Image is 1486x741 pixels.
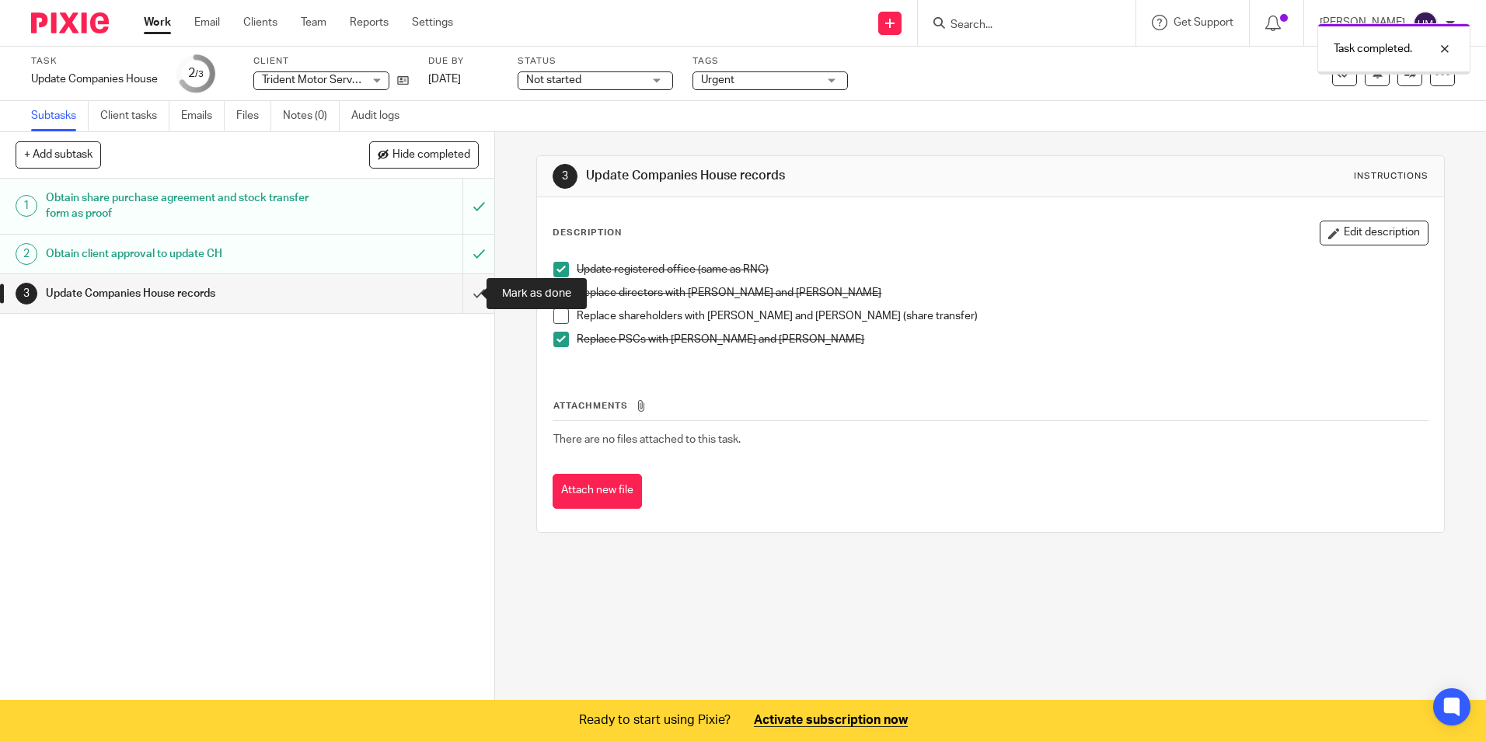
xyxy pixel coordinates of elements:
img: Pixie [31,12,109,33]
a: Team [301,15,326,30]
label: Status [518,55,673,68]
button: Hide completed [369,141,479,168]
span: [DATE] [428,74,461,85]
a: Reports [350,15,389,30]
span: Attachments [553,402,628,410]
p: Replace directors with [PERSON_NAME] and [PERSON_NAME] [577,285,1427,301]
a: Notes (0) [283,101,340,131]
label: Task [31,55,158,68]
h1: Update Companies House records [46,282,313,305]
span: Not started [526,75,581,85]
button: + Add subtask [16,141,101,168]
div: 2 [16,243,37,265]
div: 2 [188,64,204,82]
span: Hide completed [392,149,470,162]
div: 3 [553,164,577,189]
a: Clients [243,15,277,30]
p: Description [553,227,622,239]
a: Emails [181,101,225,131]
small: /3 [195,70,204,78]
div: Update Companies House [31,71,158,87]
h1: Update Companies House records [586,168,1024,184]
div: 1 [16,195,37,217]
a: Audit logs [351,101,411,131]
label: Client [253,55,409,68]
a: Subtasks [31,101,89,131]
a: Work [144,15,171,30]
label: Due by [428,55,498,68]
h1: Obtain client approval to update CH [46,242,313,266]
p: Replace PSCs with [PERSON_NAME] and [PERSON_NAME] [577,332,1427,347]
div: Instructions [1354,170,1428,183]
button: Edit description [1320,221,1428,245]
p: Replace shareholders with [PERSON_NAME] and [PERSON_NAME] (share transfer) [577,308,1427,324]
a: Settings [412,15,453,30]
div: 3 [16,283,37,304]
label: Tags [692,55,848,68]
a: Email [194,15,220,30]
span: There are no files attached to this task. [553,434,741,445]
a: Client tasks [100,101,169,131]
h1: Obtain share purchase agreement and stock transfer form as proof [46,186,313,226]
span: Urgent [701,75,734,85]
a: Files [236,101,271,131]
p: Update registered office (same as RNC) [577,262,1427,277]
button: Attach new file [553,474,642,509]
img: svg%3E [1413,11,1438,36]
p: Task completed. [1334,41,1412,57]
span: Trident Motor Services Ltd [262,75,391,85]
